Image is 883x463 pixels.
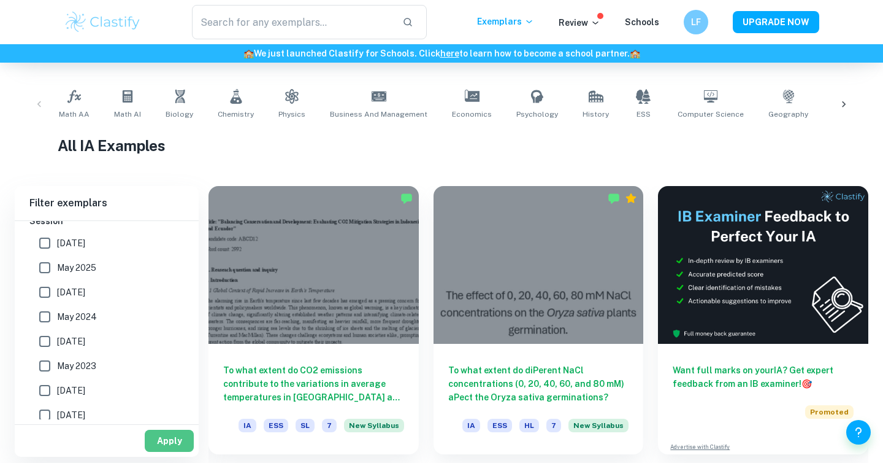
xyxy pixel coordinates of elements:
[57,384,85,397] span: [DATE]
[452,109,492,120] span: Economics
[57,286,85,299] span: [DATE]
[684,10,708,34] button: LF
[64,10,142,34] img: Clastify logo
[243,49,254,58] span: 🏫
[145,430,194,452] button: Apply
[636,109,651,120] span: ESS
[583,109,609,120] span: History
[330,109,427,120] span: Business and Management
[568,419,629,432] span: New Syllabus
[223,364,404,404] h6: To what extent do CO2 emissions contribute to the variations in average temperatures in [GEOGRAPH...
[678,109,744,120] span: Computer Science
[58,134,826,157] h1: All IA Examples
[322,419,337,432] span: 7
[239,419,256,432] span: IA
[57,310,97,324] span: May 2024
[559,16,600,29] p: Review
[2,47,881,60] h6: We just launched Clastify for Schools. Click to learn how to become a school partner.
[192,5,392,39] input: Search for any exemplars...
[477,15,534,28] p: Exemplars
[208,186,419,454] a: To what extent do CO2 emissions contribute to the variations in average temperatures in [GEOGRAPH...
[448,364,629,404] h6: To what extent do diPerent NaCl concentrations (0, 20, 40, 60, and 80 mM) aPect the Oryza sativa ...
[768,109,808,120] span: Geography
[519,419,539,432] span: HL
[15,186,199,220] h6: Filter exemplars
[296,419,315,432] span: SL
[608,192,620,204] img: Marked
[846,420,871,445] button: Help and Feedback
[670,443,730,451] a: Advertise with Clastify
[57,359,96,373] span: May 2023
[568,419,629,440] div: Starting from the May 2026 session, the ESS IA requirements have changed. We created this exempla...
[658,186,868,344] img: Thumbnail
[462,419,480,432] span: IA
[57,335,85,348] span: [DATE]
[487,419,512,432] span: ESS
[658,186,868,454] a: Want full marks on yourIA? Get expert feedback from an IB examiner!PromotedAdvertise with Clastify
[57,408,85,422] span: [DATE]
[805,405,854,419] span: Promoted
[546,419,561,432] span: 7
[344,419,404,440] div: Starting from the May 2026 session, the ESS IA requirements have changed. We created this exempla...
[440,49,459,58] a: here
[278,109,305,120] span: Physics
[114,109,141,120] span: Math AI
[59,109,90,120] span: Math AA
[166,109,193,120] span: Biology
[400,192,413,204] img: Marked
[57,236,85,250] span: [DATE]
[733,11,819,33] button: UPGRADE NOW
[673,364,854,391] h6: Want full marks on your IA ? Get expert feedback from an IB examiner!
[689,15,703,29] h6: LF
[625,192,637,204] div: Premium
[434,186,644,454] a: To what extent do diPerent NaCl concentrations (0, 20, 40, 60, and 80 mM) aPect the Oryza sativa ...
[516,109,558,120] span: Psychology
[801,379,812,389] span: 🎯
[29,214,184,228] h6: Session
[57,261,96,274] span: May 2025
[630,49,640,58] span: 🏫
[344,419,404,432] span: New Syllabus
[264,419,288,432] span: ESS
[218,109,254,120] span: Chemistry
[625,17,659,27] a: Schools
